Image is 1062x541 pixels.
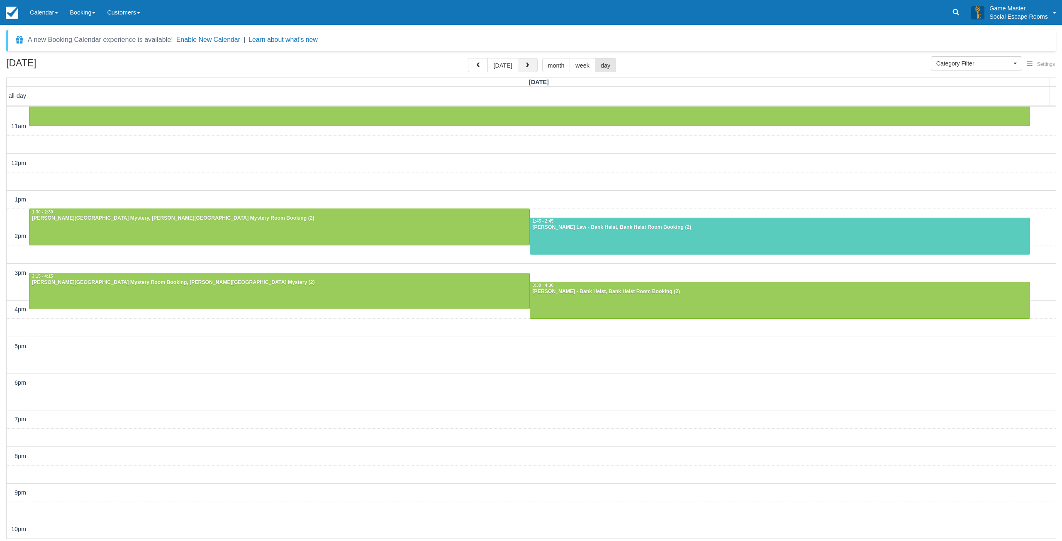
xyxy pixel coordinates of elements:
span: | [244,36,245,43]
div: [PERSON_NAME] - Bank Heist, Bank Heist Room Booking (2) [532,289,1028,295]
button: Category Filter [931,56,1022,70]
div: [PERSON_NAME][GEOGRAPHIC_DATA] Mystery, [PERSON_NAME][GEOGRAPHIC_DATA] Mystery Room Booking (2) [32,215,527,222]
span: all-day [9,92,26,99]
p: Social Escape Rooms [989,12,1048,21]
span: 12pm [11,160,26,166]
a: 3:30 - 4:30[PERSON_NAME] - Bank Heist, Bank Heist Room Booking (2) [530,282,1030,318]
span: 3:30 - 4:30 [533,283,554,288]
span: Settings [1037,61,1055,67]
span: 1:30 - 2:30 [32,210,53,214]
p: Game Master [989,4,1048,12]
span: 7pm [15,416,26,422]
span: [DATE] [529,79,549,85]
span: 10pm [11,526,26,532]
span: 3pm [15,269,26,276]
button: [DATE] [487,58,518,72]
span: 2pm [15,233,26,239]
span: 1:45 - 2:45 [533,219,554,223]
span: 1pm [15,196,26,203]
a: 1:30 - 2:30[PERSON_NAME][GEOGRAPHIC_DATA] Mystery, [PERSON_NAME][GEOGRAPHIC_DATA] Mystery Room Bo... [29,209,530,245]
span: 5pm [15,343,26,349]
div: A new Booking Calendar experience is available! [28,35,173,45]
span: 6pm [15,379,26,386]
button: day [595,58,616,72]
button: Enable New Calendar [176,36,240,44]
span: 8pm [15,453,26,459]
a: 1:45 - 2:45[PERSON_NAME] Law - Bank Heist, Bank Heist Room Booking (2) [530,218,1030,254]
span: 4pm [15,306,26,313]
div: [PERSON_NAME][GEOGRAPHIC_DATA] Mystery Room Booking, [PERSON_NAME][GEOGRAPHIC_DATA] Mystery (2) [32,279,527,286]
button: month [542,58,570,72]
a: 3:15 - 4:15[PERSON_NAME][GEOGRAPHIC_DATA] Mystery Room Booking, [PERSON_NAME][GEOGRAPHIC_DATA] My... [29,273,530,309]
button: Settings [1022,58,1060,70]
a: Learn about what's new [248,36,318,43]
img: checkfront-main-nav-mini-logo.png [6,7,18,19]
span: 3:15 - 4:15 [32,274,53,279]
div: [PERSON_NAME] Law - Bank Heist, Bank Heist Room Booking (2) [532,224,1028,231]
button: week [570,58,595,72]
span: 11am [11,123,26,129]
span: Category Filter [936,59,1011,68]
h2: [DATE] [6,58,111,73]
img: A3 [971,6,984,19]
span: 9pm [15,489,26,496]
